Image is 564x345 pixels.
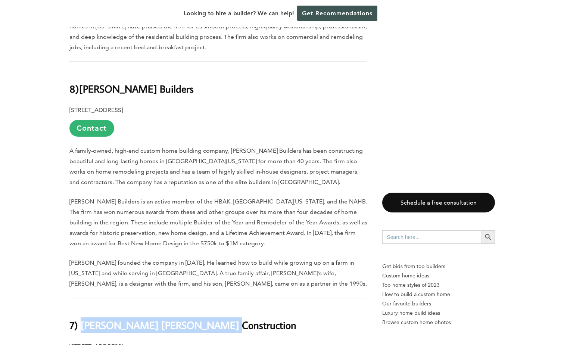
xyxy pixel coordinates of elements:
[79,82,194,95] b: [PERSON_NAME] Builders
[297,6,377,21] a: Get Recommendations
[382,299,495,308] a: Our favorite builders
[484,233,492,241] svg: Search
[69,318,296,332] b: 7) [PERSON_NAME] [PERSON_NAME] Construction
[69,120,114,137] a: Contact
[382,308,495,318] a: Luxury home build ideas
[69,198,367,247] span: [PERSON_NAME] Builders is an active member of the HBAK, [GEOGRAPHIC_DATA][US_STATE], and the NAHB...
[69,147,363,186] span: A family-owned, high-end custom home building company, [PERSON_NAME] Builders has been constructi...
[382,230,482,244] input: Search here...
[382,262,495,271] p: Get bids from top builders
[382,193,495,212] a: Schedule a free consultation
[382,318,495,327] a: Browse custom home photos
[382,271,495,280] a: Custom home ideas
[382,280,495,290] a: Top home styles of 2023
[382,290,495,299] a: How to build a custom home
[69,82,79,95] b: 8)
[69,259,367,287] span: [PERSON_NAME] founded the company in [DATE]. He learned how to build while growing up on a farm i...
[69,105,367,137] p: [STREET_ADDRESS]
